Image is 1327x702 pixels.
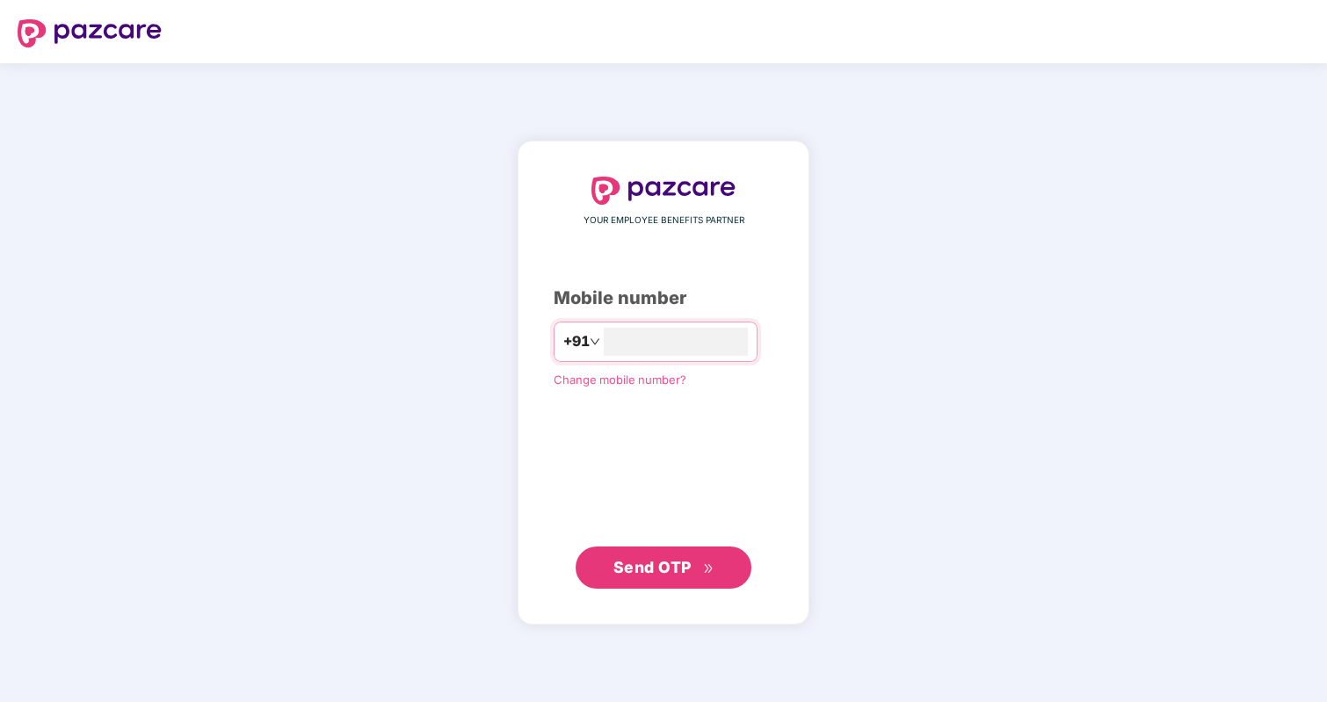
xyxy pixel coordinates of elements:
button: Send OTPdouble-right [576,546,751,589]
span: down [590,337,600,347]
span: YOUR EMPLOYEE BENEFITS PARTNER [584,213,744,228]
span: Send OTP [613,558,692,576]
img: logo [18,19,162,47]
span: +91 [563,330,590,352]
a: Change mobile number? [554,373,686,387]
img: logo [591,177,736,205]
span: double-right [703,563,714,575]
div: Mobile number [554,285,773,312]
